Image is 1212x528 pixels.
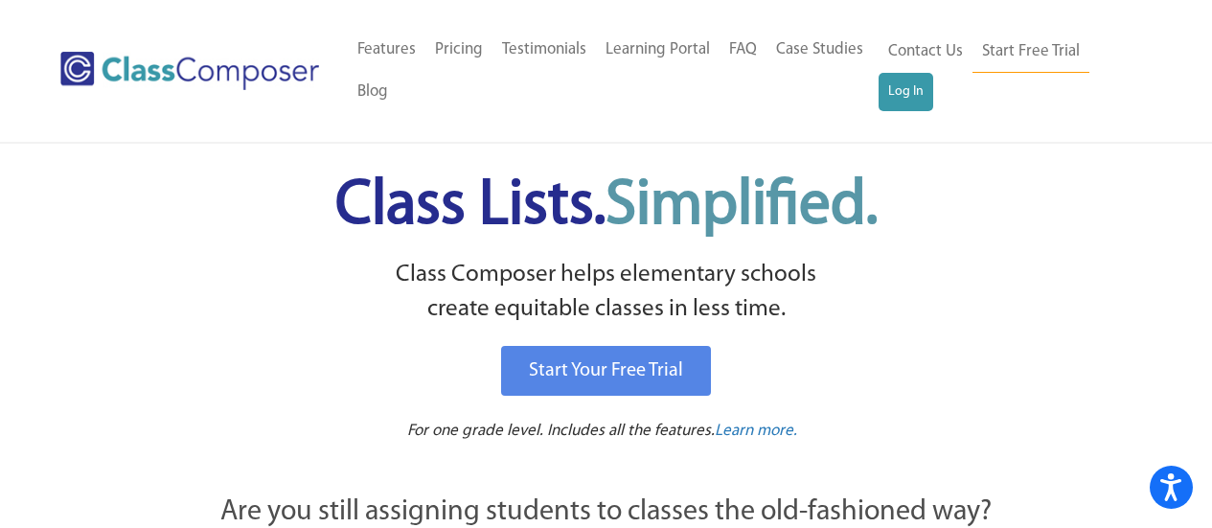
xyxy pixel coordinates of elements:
a: Features [348,29,425,71]
a: Start Your Free Trial [501,346,711,396]
a: Learn more. [715,420,797,444]
a: Case Studies [766,29,873,71]
span: For one grade level. Includes all the features. [407,423,715,439]
span: Start Your Free Trial [529,361,683,380]
p: Class Composer helps elementary schools create equitable classes in less time. [115,258,1098,328]
a: Pricing [425,29,492,71]
a: Log In [879,73,933,111]
a: Testimonials [492,29,596,71]
nav: Header Menu [348,29,879,113]
span: Simplified. [606,175,878,238]
img: Class Composer [60,52,319,90]
nav: Header Menu [879,31,1137,111]
a: Blog [348,71,398,113]
span: Learn more. [715,423,797,439]
a: FAQ [720,29,766,71]
a: Start Free Trial [972,31,1089,74]
a: Contact Us [879,31,972,73]
span: Class Lists. [335,175,878,238]
a: Learning Portal [596,29,720,71]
